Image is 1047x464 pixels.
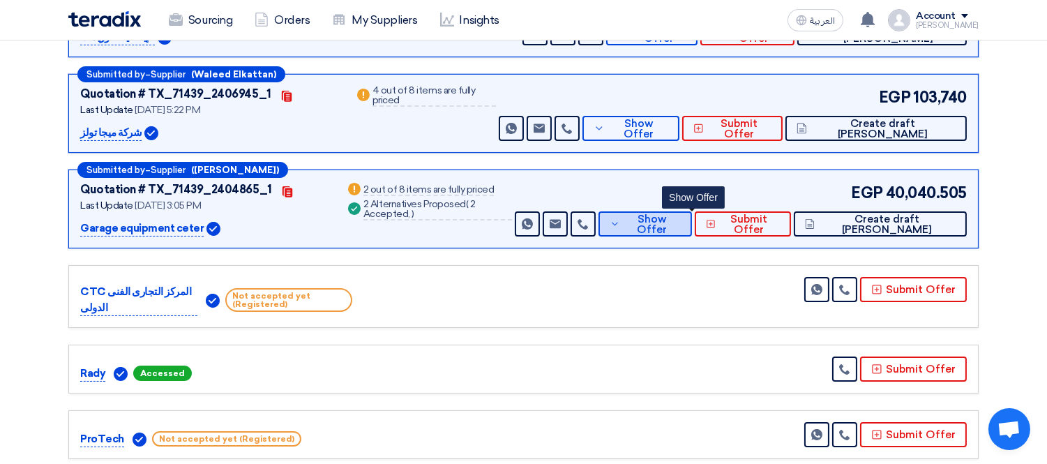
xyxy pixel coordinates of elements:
[631,23,686,44] span: Show Offer
[860,357,967,382] button: Submit Offer
[851,181,883,204] span: EGP
[598,211,692,237] button: Show Offer
[80,86,271,103] div: Quotation # TX_71439_2406945_1
[77,162,288,178] div: –
[321,5,428,36] a: My Suppliers
[888,9,910,31] img: profile_test.png
[144,126,158,140] img: Verified Account
[158,5,243,36] a: Sourcing
[818,214,956,235] span: Create draft [PERSON_NAME]
[822,23,956,44] span: Create draft [PERSON_NAME]
[372,86,496,107] div: 4 out of 8 items are fully priced
[80,181,272,198] div: Quotation # TX_71439_2404865_1
[191,165,279,174] b: (‪[PERSON_NAME]‬‏)
[243,5,321,36] a: Orders
[80,431,124,448] p: ProTech
[695,211,791,237] button: Submit Offer
[916,10,956,22] div: Account
[879,86,911,109] span: EGP
[788,9,843,31] button: العربية
[794,211,967,237] button: Create draft [PERSON_NAME]
[133,366,192,381] span: Accessed
[206,294,220,308] img: Verified Account
[363,200,512,220] div: 2 Alternatives Proposed
[86,70,145,79] span: Submitted by
[466,198,469,210] span: (
[811,119,956,140] span: Create draft [PERSON_NAME]
[363,198,476,220] span: 2 Accepted,
[151,165,186,174] span: Supplier
[412,208,414,220] span: )
[429,5,511,36] a: Insights
[988,408,1030,450] div: Open chat
[135,200,201,211] span: [DATE] 3:05 PM
[363,185,494,196] div: 2 out of 8 items are fully priced
[916,22,979,29] div: [PERSON_NAME]
[151,70,186,79] span: Supplier
[114,367,128,381] img: Verified Account
[152,431,301,447] span: Not accepted yet (Registered)
[80,366,105,382] p: Rady
[206,222,220,236] img: Verified Account
[225,288,352,312] span: Not accepted yet (Registered)
[860,277,967,302] button: Submit Offer
[810,16,835,26] span: العربية
[68,11,141,27] img: Teradix logo
[785,116,967,141] button: Create draft [PERSON_NAME]
[725,23,784,44] span: Submit Offer
[80,220,204,237] p: Garage equipment ceter
[682,116,783,141] button: Submit Offer
[582,116,679,141] button: Show Offer
[77,66,285,82] div: –
[608,119,668,140] span: Show Offer
[86,165,145,174] span: Submitted by
[719,214,780,235] span: Submit Offer
[80,104,133,116] span: Last Update
[135,104,200,116] span: [DATE] 5:22 PM
[80,200,133,211] span: Last Update
[133,433,146,447] img: Verified Account
[886,181,967,204] span: 40,040.505
[191,70,276,79] b: (Waleed Elkattan)
[80,125,142,142] p: شركة ميجا تولز
[707,119,771,140] span: Submit Offer
[913,86,967,109] span: 103,740
[860,422,967,447] button: Submit Offer
[662,186,725,209] div: Show Offer
[624,214,681,235] span: Show Offer
[80,284,197,316] p: CTC المركز التجارى الفنى الدولى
